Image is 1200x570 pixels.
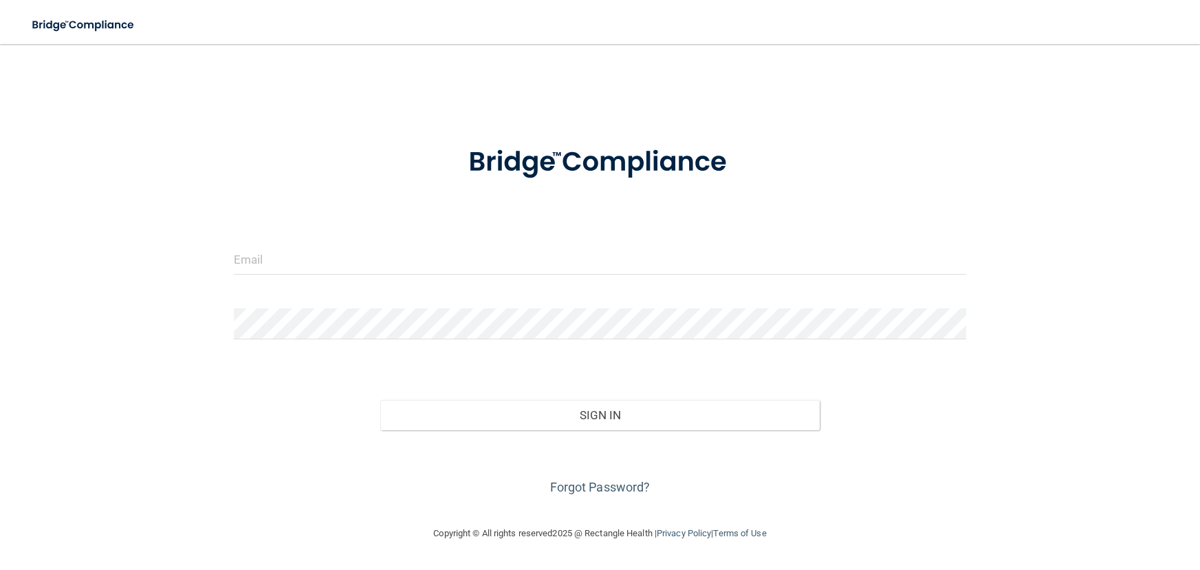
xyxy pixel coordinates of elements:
[550,480,651,494] a: Forgot Password?
[21,11,147,39] img: bridge_compliance_login_screen.278c3ca4.svg
[349,511,851,556] div: Copyright © All rights reserved 2025 @ Rectangle Health | |
[234,244,967,275] input: Email
[440,127,761,198] img: bridge_compliance_login_screen.278c3ca4.svg
[657,528,711,538] a: Privacy Policy
[380,400,820,430] button: Sign In
[713,528,766,538] a: Terms of Use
